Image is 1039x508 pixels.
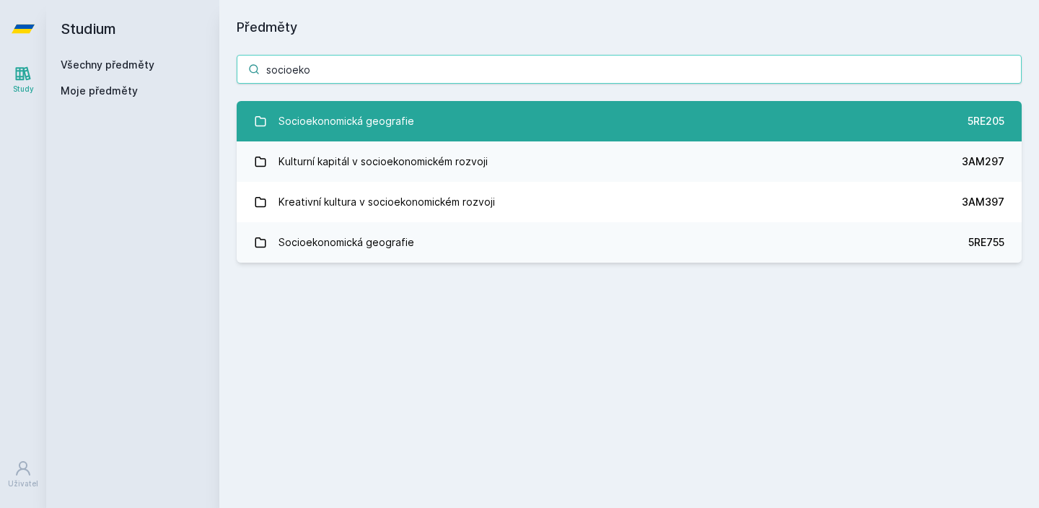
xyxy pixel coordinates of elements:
a: Socioekonomická geografie 5RE755 [237,222,1022,263]
a: Všechny předměty [61,58,154,71]
h1: Předměty [237,17,1022,38]
div: 5RE205 [968,114,1004,128]
a: Uživatel [3,452,43,496]
a: Socioekonomická geografie 5RE205 [237,101,1022,141]
span: Moje předměty [61,84,138,98]
div: Kreativní kultura v socioekonomickém rozvoji [279,188,495,216]
a: Kreativní kultura v socioekonomickém rozvoji 3AM397 [237,182,1022,222]
a: Study [3,58,43,102]
div: Kulturní kapitál v socioekonomickém rozvoji [279,147,488,176]
div: 5RE755 [968,235,1004,250]
div: 3AM297 [962,154,1004,169]
div: Socioekonomická geografie [279,107,414,136]
div: Socioekonomická geografie [279,228,414,257]
div: Uživatel [8,478,38,489]
input: Název nebo ident předmětu… [237,55,1022,84]
div: Study [13,84,34,95]
a: Kulturní kapitál v socioekonomickém rozvoji 3AM297 [237,141,1022,182]
div: 3AM397 [962,195,1004,209]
